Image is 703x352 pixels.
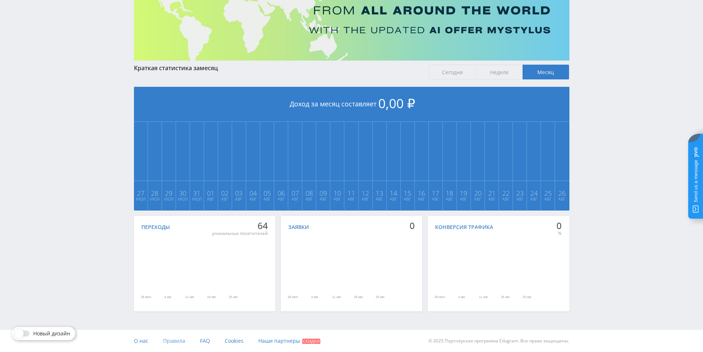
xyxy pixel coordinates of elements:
div: © 2025 Партнёрская программа Edugram. Все права защищены. [355,330,569,352]
span: Новый дизайн [33,331,70,336]
span: Авг [513,196,526,202]
span: 12 [359,190,372,196]
span: Авг [527,196,540,202]
span: Авг [261,196,273,202]
span: Авг [345,196,358,202]
div: Доход за месяц составляет [134,87,569,122]
span: 28 [148,190,161,196]
span: О нас [134,337,148,344]
span: 01 [204,190,217,196]
span: 09 [317,190,330,196]
div: уникальных посетителей [212,230,268,236]
span: Авг [457,196,470,202]
text: 4 авг. [458,295,466,299]
span: Авг [387,196,400,202]
svg: Диаграмма. [413,234,555,308]
span: Авг [275,196,287,202]
span: Авг [204,196,217,202]
span: 07 [289,190,301,196]
span: 26 [555,190,569,196]
span: Авг [443,196,456,202]
svg: Диаграмма. [119,234,261,308]
span: Авг [373,196,386,202]
span: Июл [148,196,161,202]
span: Авг [303,196,316,202]
span: 25 [541,190,554,196]
text: 28 июл. [434,295,445,299]
text: 25 авг. [376,295,385,299]
svg: Диаграмма. [266,234,408,308]
span: 08 [303,190,316,196]
span: 24 [527,190,540,196]
span: 29 [162,190,175,196]
span: Авг [218,196,231,202]
span: 30 [176,190,189,196]
span: 15 [401,190,414,196]
text: 4 авг. [311,295,319,299]
span: 16 [415,190,428,196]
span: Авг [401,196,414,202]
span: Cookies [225,337,244,344]
span: Авг [247,196,259,202]
span: месяц [200,64,218,72]
span: 18 [443,190,456,196]
text: 28 июл. [141,295,152,299]
span: 03 [232,190,245,196]
span: Авг [485,196,498,202]
text: 11 авг. [479,295,488,299]
span: Сегодня [429,65,476,79]
span: Июл [176,196,189,202]
text: 25 авг. [523,295,532,299]
span: 0,00 ₽ [378,95,415,112]
a: Cookies [225,330,244,352]
text: 18 авг. [501,295,510,299]
div: 0 [556,221,562,231]
text: 18 авг. [207,295,216,299]
div: % [556,230,562,236]
text: 25 авг. [228,295,238,299]
div: 0 [410,221,415,231]
text: 11 авг. [185,295,194,299]
span: Июл [190,196,203,202]
div: Краткая статистика за [134,65,422,71]
span: Авг [429,196,442,202]
span: 05 [261,190,273,196]
a: Правила [163,330,185,352]
span: 13 [373,190,386,196]
span: 31 [190,190,203,196]
text: 4 авг. [164,295,172,299]
span: Авг [331,196,344,202]
span: Скидки [302,339,320,344]
span: Июл [162,196,175,202]
span: Авг [317,196,330,202]
span: 22 [499,190,512,196]
span: 11 [345,190,358,196]
div: Переходы [141,224,170,230]
span: Месяц [523,65,569,79]
span: 17 [429,190,442,196]
span: 20 [471,190,484,196]
span: Авг [499,196,512,202]
span: 06 [275,190,287,196]
text: 18 авг. [354,295,363,299]
a: Наши партнеры Скидки [258,330,320,352]
div: 64 [212,221,268,231]
span: 04 [247,190,259,196]
div: Конверсия трафика [435,224,493,230]
text: 11 авг. [332,295,341,299]
span: 27 [134,190,147,196]
div: Заявки [288,224,309,230]
span: Правила [163,337,185,344]
span: Неделя [476,65,523,79]
span: 02 [218,190,231,196]
span: 19 [457,190,470,196]
span: Авг [555,196,569,202]
span: Авг [232,196,245,202]
text: 28 июл. [287,295,299,299]
a: FAQ [200,330,210,352]
span: 23 [513,190,526,196]
span: Авг [289,196,301,202]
